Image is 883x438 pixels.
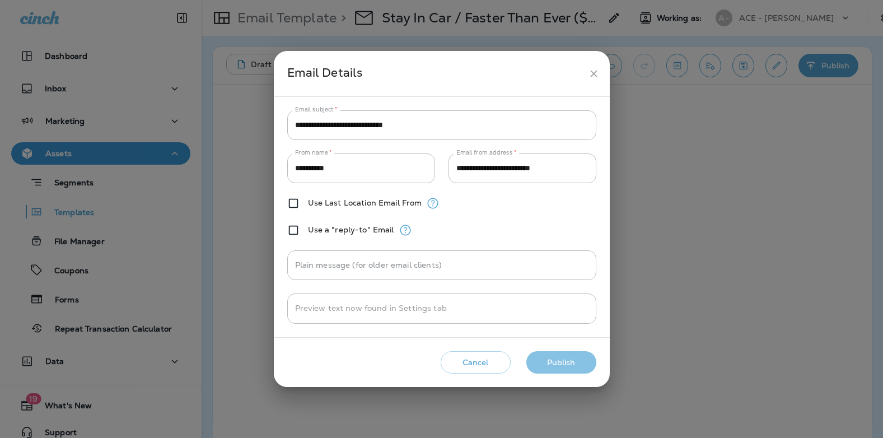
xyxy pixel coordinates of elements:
[295,148,332,157] label: From name
[583,63,604,84] button: close
[526,351,596,374] button: Publish
[308,225,394,234] label: Use a "reply-to" Email
[295,105,338,114] label: Email subject
[308,198,422,207] label: Use Last Location Email From
[441,351,511,374] button: Cancel
[287,63,583,84] div: Email Details
[456,148,516,157] label: Email from address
